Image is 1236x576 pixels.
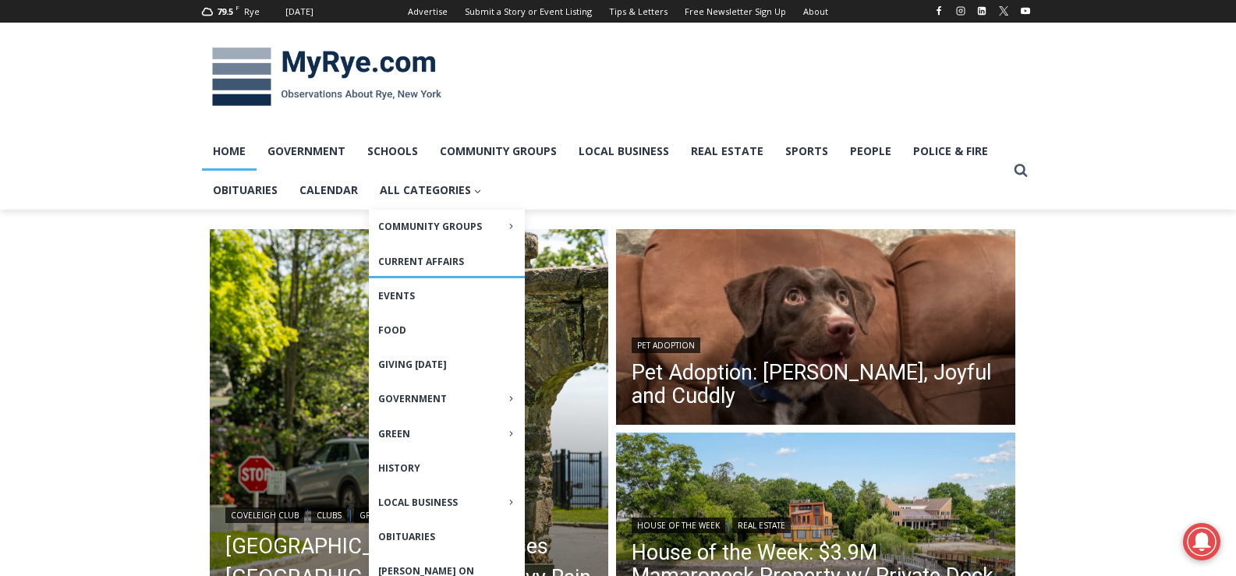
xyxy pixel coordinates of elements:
[839,132,902,171] a: People
[369,171,493,210] button: Child menu of All Categories
[354,507,392,523] a: Green
[217,5,233,17] span: 79.5
[356,132,429,171] a: Schools
[616,229,1015,429] img: (PHOTO: Ella. Contributed.)
[930,2,948,20] a: Facebook
[632,361,1000,408] a: Pet Adoption: [PERSON_NAME], Joyful and Cuddly
[311,507,347,523] a: Clubs
[244,5,260,19] div: Rye
[429,132,568,171] a: Community Groups
[289,171,369,210] a: Calendar
[202,132,257,171] a: Home
[1007,157,1035,185] button: View Search Form
[369,245,525,278] a: Current Affairs
[369,382,525,415] button: Child menu of Government
[972,2,991,20] a: Linkedin
[632,518,725,533] a: House of the Week
[225,507,304,523] a: Coveleigh Club
[632,337,700,353] a: Pet Adoption
[369,313,525,347] a: Food
[732,518,791,533] a: Real Estate
[369,417,525,451] button: Child menu of Green
[994,2,1013,20] a: X
[951,2,970,20] a: Instagram
[568,132,680,171] a: Local Business
[902,132,999,171] a: Police & Fire
[202,37,452,118] img: MyRye.com
[369,520,525,553] a: Obituaries
[236,3,239,12] span: F
[225,504,593,523] div: | | |
[369,210,525,243] button: Child menu of Community Groups
[369,486,525,519] button: Child menu of Local Business
[257,132,356,171] a: Government
[369,279,525,313] a: Events
[632,514,1000,533] div: |
[369,451,525,485] a: History
[202,171,289,210] a: Obituaries
[1016,2,1035,20] a: YouTube
[202,132,1007,210] nav: Primary Navigation
[680,132,774,171] a: Real Estate
[369,348,525,381] a: Giving [DATE]
[774,132,839,171] a: Sports
[285,5,313,19] div: [DATE]
[616,229,1015,429] a: Read More Pet Adoption: Ella, Joyful and Cuddly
